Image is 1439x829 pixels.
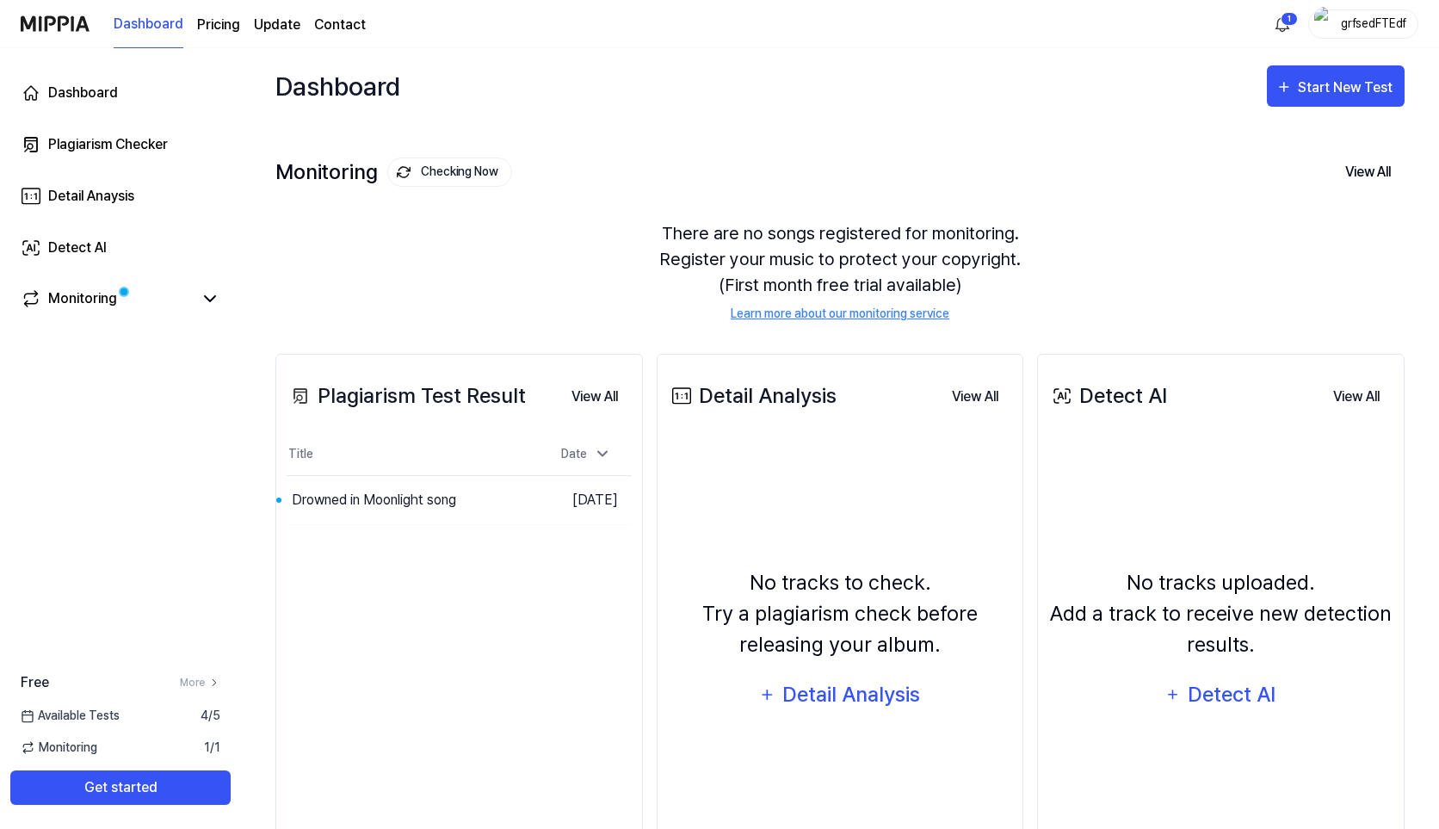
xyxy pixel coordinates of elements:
button: View All [558,380,632,414]
div: Detail Analysis [668,380,837,411]
a: Learn more about our monitoring service [731,305,949,323]
a: More [180,675,220,690]
div: Detect AI [1048,380,1167,411]
button: View All [1319,380,1393,414]
div: Monitoring [48,288,117,309]
a: Dashboard [10,72,231,114]
button: profilegrfsedFTEdf [1308,9,1418,39]
div: No tracks uploaded. Add a track to receive new detection results. [1048,567,1393,660]
div: Date [554,440,618,468]
button: View All [1331,154,1405,190]
a: Update [254,15,300,35]
img: profile [1314,7,1335,41]
a: View All [558,379,632,414]
a: Monitoring [21,288,193,309]
span: 1 / 1 [204,739,220,757]
span: 4 / 5 [201,707,220,725]
a: Dashboard [114,1,183,48]
button: Start New Test [1267,65,1405,107]
button: Detect AI [1154,674,1288,715]
a: Detail Anaysis [10,176,231,217]
a: Pricing [197,15,240,35]
button: 알림1 [1269,10,1296,38]
div: Dashboard [275,65,400,107]
div: Start New Test [1298,77,1396,99]
div: Detect AI [48,238,107,258]
button: Checking Now [387,158,512,187]
img: 알림 [1272,14,1293,34]
a: View All [938,379,1012,414]
th: Title [287,434,540,475]
div: No tracks to check. Try a plagiarism check before releasing your album. [668,567,1013,660]
div: 1 [1281,12,1298,26]
img: monitoring Icon [397,165,411,179]
a: Plagiarism Checker [10,124,231,165]
td: [DATE] [540,475,632,524]
button: Get started [10,770,231,805]
div: Plagiarism Test Result [287,380,526,411]
div: Drowned in Moonlight song [292,490,456,510]
div: Detail Analysis [781,678,922,711]
div: Detail Anaysis [48,186,134,207]
a: View All [1319,379,1393,414]
div: Detect AI [1186,678,1278,711]
span: Free [21,672,49,693]
button: View All [938,380,1012,414]
span: Monitoring [21,739,97,757]
div: grfsedFTEdf [1340,14,1407,33]
div: Monitoring [275,158,512,187]
div: Plagiarism Checker [48,134,168,155]
span: Available Tests [21,707,120,725]
div: Dashboard [48,83,118,103]
a: Detect AI [10,227,231,269]
button: Detail Analysis [748,674,932,715]
a: Contact [314,15,366,35]
div: There are no songs registered for monitoring. Register your music to protect your copyright. (Fir... [275,200,1405,343]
